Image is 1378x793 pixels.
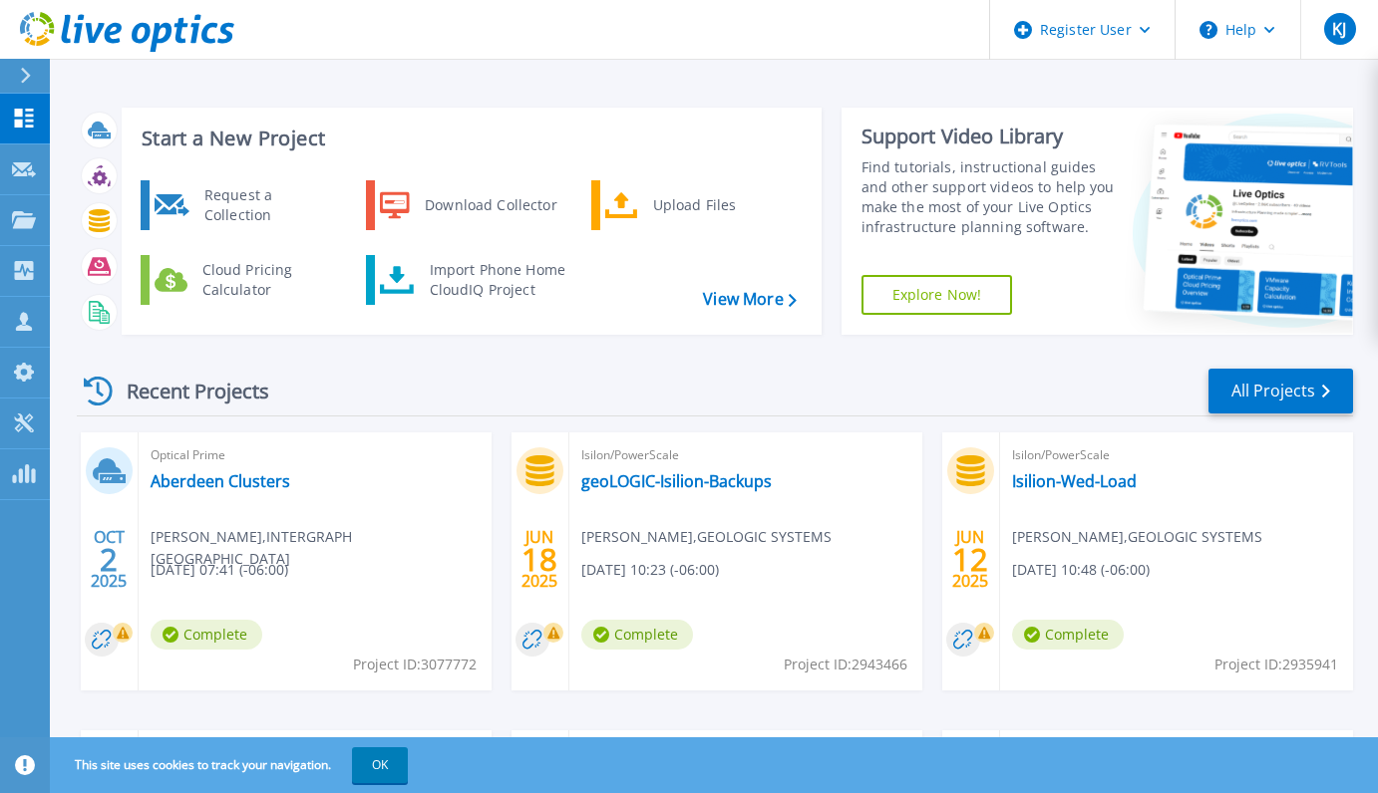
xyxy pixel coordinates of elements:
[951,523,989,596] div: JUN 2025
[77,367,296,415] div: Recent Projects
[192,260,340,300] div: Cloud Pricing Calculator
[100,551,118,568] span: 2
[151,471,290,491] a: Aberdeen Clusters
[90,523,128,596] div: OCT 2025
[1208,369,1353,413] a: All Projects
[581,620,693,650] span: Complete
[353,654,477,675] span: Project ID: 3077772
[581,444,910,466] span: Isilon/PowerScale
[151,559,288,581] span: [DATE] 07:41 (-06:00)
[142,128,796,149] h3: Start a New Project
[366,180,570,230] a: Download Collector
[151,444,480,466] span: Optical Prime
[1332,21,1346,37] span: KJ
[1012,444,1341,466] span: Isilon/PowerScale
[591,180,796,230] a: Upload Files
[581,526,832,548] span: [PERSON_NAME] , GEOLOGIC SYSTEMS
[861,124,1117,149] div: Support Video Library
[151,620,262,650] span: Complete
[415,185,565,225] div: Download Collector
[420,260,575,300] div: Import Phone Home CloudIQ Project
[141,180,345,230] a: Request a Collection
[55,747,408,783] span: This site uses cookies to track your navigation.
[1012,559,1150,581] span: [DATE] 10:48 (-06:00)
[352,747,408,783] button: OK
[861,275,1013,315] a: Explore Now!
[643,185,791,225] div: Upload Files
[194,185,340,225] div: Request a Collection
[861,157,1117,237] div: Find tutorials, instructional guides and other support videos to help you make the most of your L...
[521,551,557,568] span: 18
[703,290,796,309] a: View More
[141,255,345,305] a: Cloud Pricing Calculator
[1214,654,1338,675] span: Project ID: 2935941
[520,523,558,596] div: JUN 2025
[1012,620,1124,650] span: Complete
[1012,471,1137,491] a: Isilion-Wed-Load
[151,526,492,570] span: [PERSON_NAME] , INTERGRAPH [GEOGRAPHIC_DATA]
[952,551,988,568] span: 12
[1012,526,1262,548] span: [PERSON_NAME] , GEOLOGIC SYSTEMS
[784,654,907,675] span: Project ID: 2943466
[581,559,719,581] span: [DATE] 10:23 (-06:00)
[581,471,772,491] a: geoLOGIC-Isilion-Backups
